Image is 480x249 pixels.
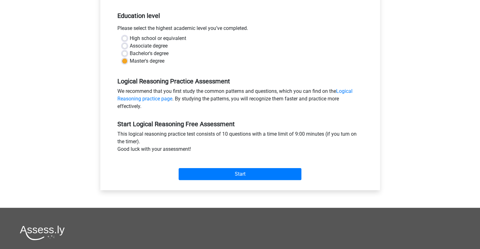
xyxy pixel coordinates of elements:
h5: Start Logical Reasoning Free Assessment [117,120,363,128]
label: Associate degree [130,42,168,50]
input: Start [179,168,301,180]
div: We recommend that you first study the common patterns and questions, which you can find on the . ... [113,88,368,113]
h5: Education level [117,9,363,22]
label: Master's degree [130,57,164,65]
img: Assessly logo [20,225,65,240]
h5: Logical Reasoning Practice Assessment [117,77,363,85]
label: Bachelor's degree [130,50,169,57]
label: High school or equivalent [130,35,186,42]
div: Please select the highest academic level you’ve completed. [113,25,368,35]
div: This logical reasoning practice test consists of 10 questions with a time limit of 9:00 minutes (... [113,130,368,156]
